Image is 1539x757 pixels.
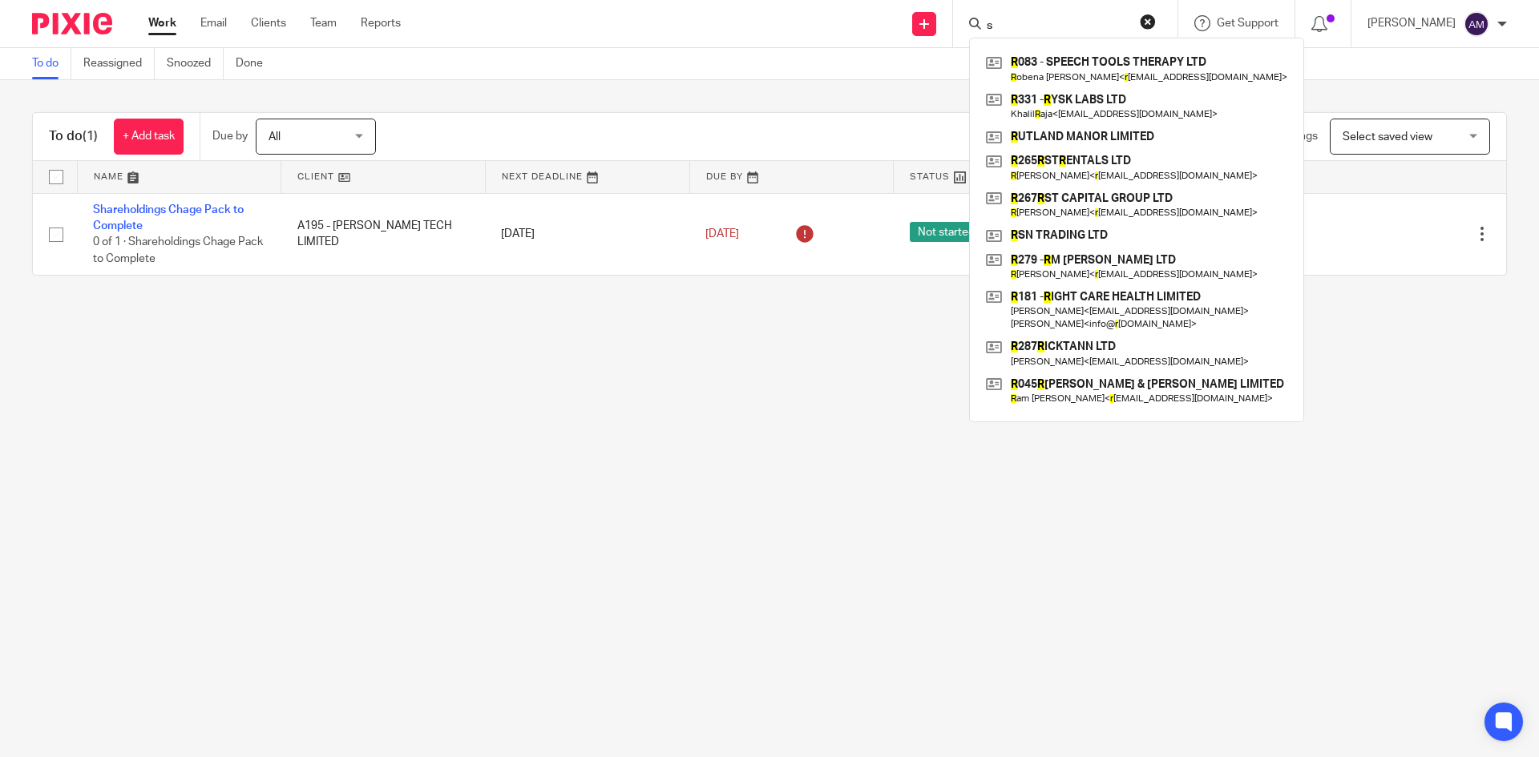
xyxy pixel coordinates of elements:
[114,119,184,155] a: + Add task
[83,130,98,143] span: (1)
[910,222,983,242] span: Not started
[1140,14,1156,30] button: Clear
[49,128,98,145] h1: To do
[148,15,176,31] a: Work
[200,15,227,31] a: Email
[269,131,281,143] span: All
[1464,11,1489,37] img: svg%3E
[32,48,71,79] a: To do
[93,204,244,232] a: Shareholdings Chage Pack to Complete
[212,128,248,144] p: Due by
[32,13,112,34] img: Pixie
[985,19,1129,34] input: Search
[236,48,275,79] a: Done
[1367,15,1456,31] p: [PERSON_NAME]
[1217,18,1278,29] span: Get Support
[281,193,486,275] td: A195 - [PERSON_NAME] TECH LIMITED
[251,15,286,31] a: Clients
[361,15,401,31] a: Reports
[1343,131,1432,143] span: Select saved view
[93,236,263,264] span: 0 of 1 · Shareholdings Chage Pack to Complete
[705,228,739,240] span: [DATE]
[485,193,689,275] td: [DATE]
[310,15,337,31] a: Team
[83,48,155,79] a: Reassigned
[167,48,224,79] a: Snoozed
